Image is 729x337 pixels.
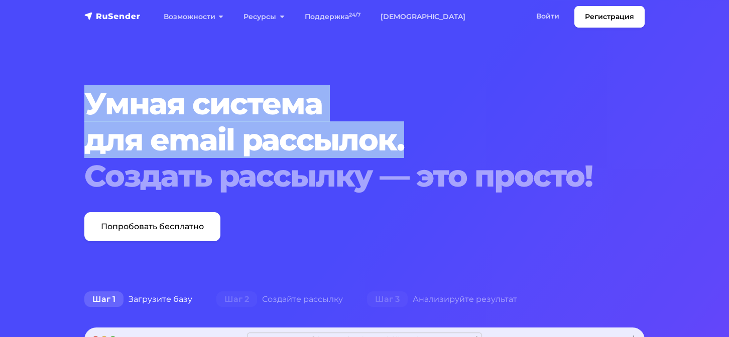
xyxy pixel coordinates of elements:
span: Шаг 2 [216,291,257,307]
a: [DEMOGRAPHIC_DATA] [371,7,475,27]
a: Ресурсы [233,7,294,27]
sup: 24/7 [349,12,360,18]
a: Войти [526,6,569,27]
div: Создайте рассылку [204,289,355,309]
a: Поддержка24/7 [295,7,371,27]
span: Шаг 1 [84,291,124,307]
div: Анализируйте результат [355,289,529,309]
span: Шаг 3 [367,291,408,307]
a: Регистрация [574,6,645,28]
div: Создать рассылку — это просто! [84,158,597,194]
h1: Умная система для email рассылок. [84,86,597,194]
div: Загрузите базу [72,289,204,309]
a: Возможности [154,7,233,27]
img: RuSender [84,11,141,21]
a: Попробовать бесплатно [84,212,220,241]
